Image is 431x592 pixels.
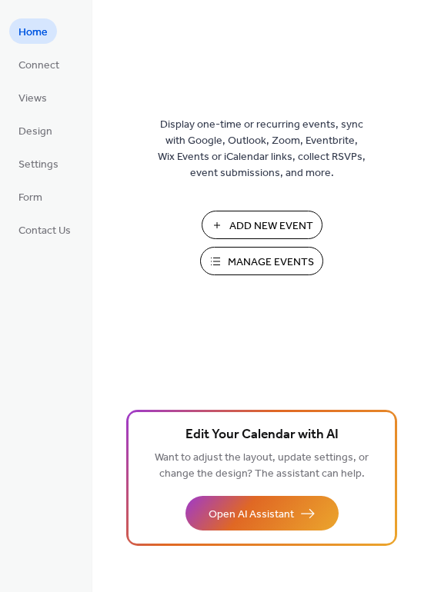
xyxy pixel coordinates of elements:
button: Open AI Assistant [185,496,339,530]
span: Contact Us [18,223,71,239]
button: Add New Event [202,211,322,239]
a: Connect [9,52,68,77]
a: Settings [9,151,68,176]
span: Add New Event [229,218,313,234]
span: Form [18,190,42,206]
span: Settings [18,157,58,173]
span: Want to adjust the layout, update settings, or change the design? The assistant can help. [155,447,369,484]
span: Manage Events [228,254,314,271]
a: Form [9,184,52,209]
a: Design [9,118,62,143]
span: Views [18,91,47,107]
a: Views [9,85,56,110]
span: Display one-time or recurring events, sync with Google, Outlook, Zoom, Eventbrite, Wix Events or ... [158,117,366,181]
span: Home [18,25,48,41]
a: Home [9,18,57,44]
a: Contact Us [9,217,80,242]
span: Open AI Assistant [209,507,294,523]
button: Manage Events [200,247,323,275]
span: Design [18,124,52,140]
span: Connect [18,58,59,74]
span: Edit Your Calendar with AI [185,424,339,446]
